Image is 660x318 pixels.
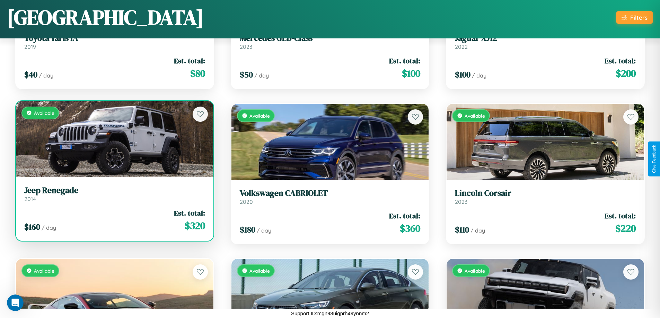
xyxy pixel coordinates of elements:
[34,110,54,116] span: Available
[42,224,56,231] span: / day
[24,43,36,50] span: 2019
[455,188,636,198] h3: Lincoln Corsair
[34,268,54,274] span: Available
[605,211,636,221] span: Est. total:
[24,185,205,202] a: Jeep Renegade2014
[616,11,653,24] button: Filters
[402,66,420,80] span: $ 100
[24,221,40,233] span: $ 160
[254,72,269,79] span: / day
[240,188,421,198] h3: Volkswagen CABRIOLET
[39,72,53,79] span: / day
[455,33,636,50] a: Jaguar XJ122022
[240,33,421,43] h3: Mercedes GLB-Class
[249,113,270,119] span: Available
[240,224,255,235] span: $ 180
[291,309,369,318] p: Support ID: mgn98uigprh49ynnm2
[240,43,252,50] span: 2023
[240,198,253,205] span: 2020
[7,3,204,31] h1: [GEOGRAPHIC_DATA]
[24,33,205,43] h3: Toyota Yaris iA
[630,14,648,21] div: Filters
[455,33,636,43] h3: Jaguar XJ12
[174,56,205,66] span: Est. total:
[400,221,420,235] span: $ 360
[24,196,36,202] span: 2014
[240,69,253,80] span: $ 50
[455,198,467,205] span: 2023
[257,227,271,234] span: / day
[389,211,420,221] span: Est. total:
[249,268,270,274] span: Available
[455,43,468,50] span: 2022
[605,56,636,66] span: Est. total:
[455,69,470,80] span: $ 100
[240,33,421,50] a: Mercedes GLB-Class2023
[190,66,205,80] span: $ 80
[470,227,485,234] span: / day
[24,69,37,80] span: $ 40
[24,185,205,196] h3: Jeep Renegade
[615,221,636,235] span: $ 220
[185,219,205,233] span: $ 320
[652,145,657,173] div: Give Feedback
[455,224,469,235] span: $ 110
[472,72,486,79] span: / day
[465,113,485,119] span: Available
[616,66,636,80] span: $ 200
[24,33,205,50] a: Toyota Yaris iA2019
[455,188,636,205] a: Lincoln Corsair2023
[389,56,420,66] span: Est. total:
[240,188,421,205] a: Volkswagen CABRIOLET2020
[7,294,24,311] iframe: Intercom live chat
[174,208,205,218] span: Est. total:
[465,268,485,274] span: Available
